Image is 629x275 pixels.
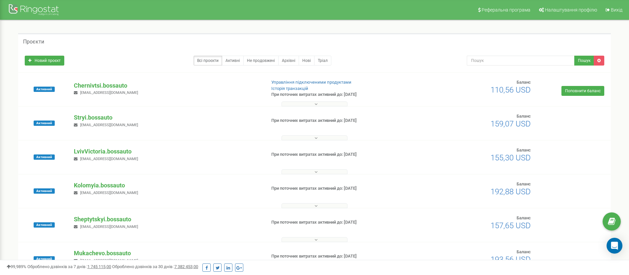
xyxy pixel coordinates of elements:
[243,56,279,66] a: Не продовжені
[271,253,409,260] p: При поточних витратах активний до: [DATE]
[34,154,55,160] span: Активний
[80,191,138,195] span: [EMAIL_ADDRESS][DOMAIN_NAME]
[491,255,531,264] span: 193,56 USD
[34,188,55,194] span: Активний
[80,91,138,95] span: [EMAIL_ADDRESS][DOMAIN_NAME]
[34,222,55,228] span: Активний
[271,219,409,226] p: При поточних витратах активний до: [DATE]
[517,215,531,220] span: Баланс
[467,56,575,66] input: Пошук
[194,56,222,66] a: Всі проєкти
[314,56,331,66] a: Тріал
[74,249,260,258] p: Mukachevo.bossauto
[74,147,260,156] p: LvivVictoria.bossauto
[80,259,138,263] span: [EMAIL_ADDRESS][DOMAIN_NAME]
[74,81,260,90] p: Chernivtsi.bossauto
[271,86,308,91] a: Історія транзакцій
[34,256,55,261] span: Активний
[517,148,531,152] span: Баланс
[299,56,314,66] a: Нові
[271,118,409,124] p: При поточних витратах активний до: [DATE]
[278,56,299,66] a: Архівні
[271,92,409,98] p: При поточних витратах активний до: [DATE]
[517,80,531,85] span: Баланс
[7,264,26,269] span: 99,989%
[491,85,531,95] span: 110,56 USD
[174,264,198,269] u: 7 382 453,00
[112,264,198,269] span: Оброблено дзвінків за 30 днів :
[491,119,531,128] span: 159,07 USD
[517,249,531,254] span: Баланс
[545,7,597,13] span: Налаштування профілю
[271,80,351,85] a: Управління підключеними продуктами
[34,87,55,92] span: Активний
[517,181,531,186] span: Баланс
[80,123,138,127] span: [EMAIL_ADDRESS][DOMAIN_NAME]
[491,187,531,196] span: 192,88 USD
[574,56,594,66] button: Пошук
[607,238,622,254] div: Open Intercom Messenger
[491,221,531,230] span: 157,65 USD
[611,7,622,13] span: Вихід
[482,7,530,13] span: Реферальна програма
[517,114,531,119] span: Баланс
[27,264,111,269] span: Оброблено дзвінків за 7 днів :
[23,39,44,45] h5: Проєкти
[74,113,260,122] p: Stryi.bossauto
[271,151,409,158] p: При поточних витратах активний до: [DATE]
[87,264,111,269] u: 1 745 115,00
[34,121,55,126] span: Активний
[25,56,64,66] a: Новий проєкт
[561,86,604,96] a: Поповнити баланс
[271,185,409,192] p: При поточних витратах активний до: [DATE]
[74,181,260,190] p: Kolomyia.bossauto
[80,157,138,161] span: [EMAIL_ADDRESS][DOMAIN_NAME]
[222,56,244,66] a: Активні
[491,153,531,162] span: 155,30 USD
[80,225,138,229] span: [EMAIL_ADDRESS][DOMAIN_NAME]
[74,215,260,224] p: Sheptytskyi.bossauto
